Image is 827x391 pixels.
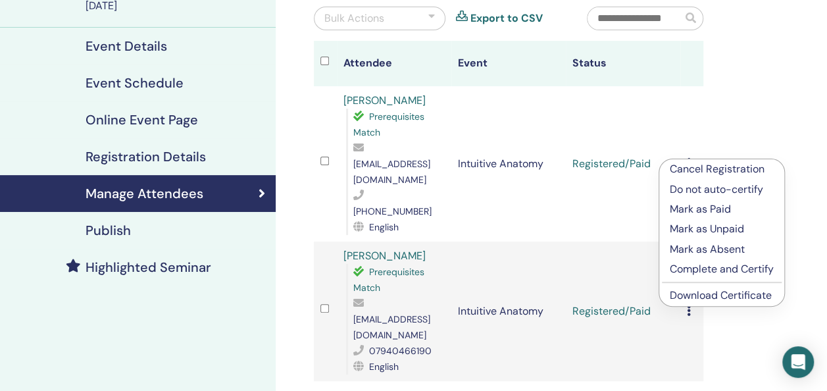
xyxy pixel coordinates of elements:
[670,201,774,217] p: Mark as Paid
[369,361,399,373] span: English
[451,41,566,86] th: Event
[86,222,131,238] h4: Publish
[451,86,566,242] td: Intuitive Anatomy
[353,111,424,138] span: Prerequisites Match
[670,182,774,197] p: Do not auto-certify
[353,266,424,294] span: Prerequisites Match
[86,186,203,201] h4: Manage Attendees
[353,313,430,341] span: [EMAIL_ADDRESS][DOMAIN_NAME]
[451,242,566,381] td: Intuitive Anatomy
[337,41,451,86] th: Attendee
[86,259,211,275] h4: Highlighted Seminar
[353,158,430,186] span: [EMAIL_ADDRESS][DOMAIN_NAME]
[324,11,384,26] div: Bulk Actions
[369,221,399,233] span: English
[670,242,774,257] p: Mark as Absent
[670,161,774,177] p: Cancel Registration
[670,221,774,237] p: Mark as Unpaid
[86,149,206,165] h4: Registration Details
[353,205,432,217] span: [PHONE_NUMBER]
[86,75,184,91] h4: Event Schedule
[670,261,774,277] p: Complete and Certify
[86,38,167,54] h4: Event Details
[369,345,432,357] span: 07940466190
[343,93,426,107] a: [PERSON_NAME]
[782,346,814,378] div: Open Intercom Messenger
[343,249,426,263] a: [PERSON_NAME]
[566,41,680,86] th: Status
[670,288,772,302] a: Download Certificate
[470,11,543,26] a: Export to CSV
[86,112,198,128] h4: Online Event Page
